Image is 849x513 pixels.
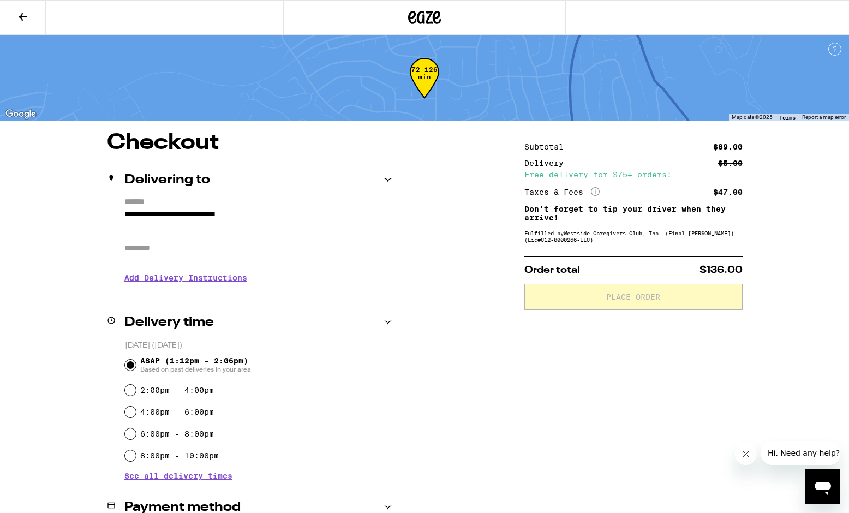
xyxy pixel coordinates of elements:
p: We'll contact you at [PHONE_NUMBER] when we arrive [124,290,392,299]
div: $89.00 [713,143,743,151]
button: Place Order [524,284,743,310]
div: $47.00 [713,188,743,196]
img: Google [3,107,39,121]
iframe: Button to launch messaging window [805,469,840,504]
label: 6:00pm - 8:00pm [140,430,214,438]
div: Free delivery for $75+ orders! [524,171,743,178]
h1: Checkout [107,132,392,154]
a: Terms [779,114,796,121]
span: Place Order [606,293,660,301]
a: Open this area in Google Maps (opens a new window) [3,107,39,121]
a: Report a map error [802,114,846,120]
p: [DATE] ([DATE]) [125,341,392,351]
span: $136.00 [699,265,743,275]
h3: Add Delivery Instructions [124,265,392,290]
div: Taxes & Fees [524,187,600,197]
div: Fulfilled by Westside Caregivers Club, Inc. (Final [PERSON_NAME]) (Lic# C12-0000266-LIC ) [524,230,743,243]
button: See all delivery times [124,472,232,480]
h2: Delivering to [124,174,210,187]
label: 4:00pm - 6:00pm [140,408,214,416]
div: Subtotal [524,143,571,151]
span: ASAP (1:12pm - 2:06pm) [140,356,251,374]
label: 2:00pm - 4:00pm [140,386,214,395]
div: $5.00 [718,159,743,167]
div: Delivery [524,159,571,167]
span: Order total [524,265,580,275]
div: 72-126 min [410,66,439,107]
iframe: Message from company [761,441,840,465]
iframe: Close message [735,443,757,465]
p: Don't forget to tip your driver when they arrive! [524,205,743,222]
label: 8:00pm - 10:00pm [140,451,219,460]
h2: Delivery time [124,316,214,329]
span: Map data ©2025 [732,114,773,120]
span: Based on past deliveries in your area [140,365,251,374]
